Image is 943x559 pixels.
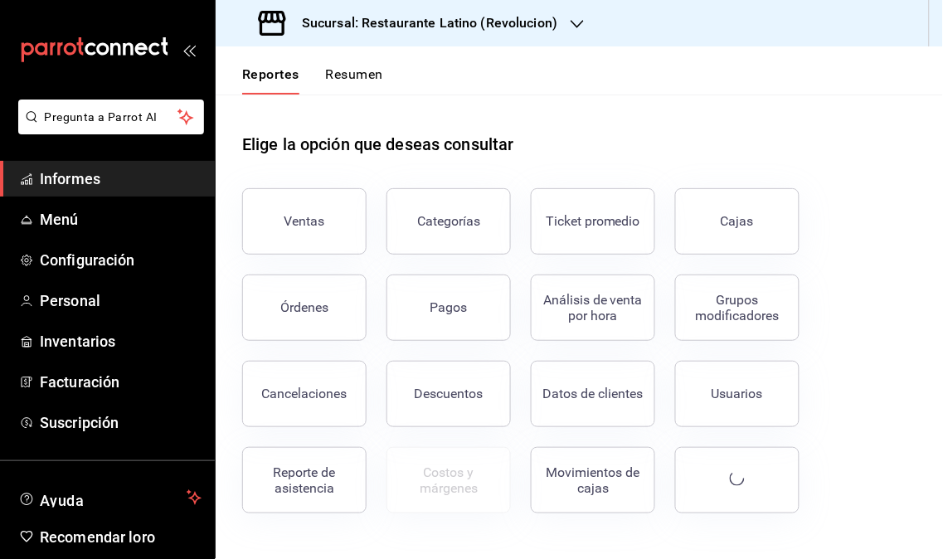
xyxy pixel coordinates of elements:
[40,414,119,431] font: Suscripción
[242,275,367,341] button: Órdenes
[546,213,640,229] div: Ticket promedio
[242,132,514,157] h1: Elige la opción que deseas consultar
[675,275,800,341] button: Grupos modificadores
[542,292,644,323] div: Análisis de venta por hora
[18,100,204,134] button: Pregunta a Parrot AI
[242,66,299,95] button: Reportes
[289,13,557,33] h3: Sucursal: Restaurante Latino (Revolucion)
[430,299,468,315] div: Pagos
[675,361,800,427] button: Usuarios
[40,333,115,350] font: Inventarios
[397,464,500,496] div: Costos y márgenes
[531,361,655,427] button: Datos de clientes
[40,373,119,391] font: Facturación
[415,386,484,401] div: Descuentos
[386,188,511,255] button: Categorías
[242,188,367,255] button: Ventas
[242,361,367,427] button: Cancelaciones
[45,110,158,124] font: Pregunta a Parrot AI
[543,386,644,401] div: Datos de clientes
[242,66,383,95] div: navigation tabs
[417,213,480,229] div: Categorías
[12,120,204,138] a: Pregunta a Parrot AI
[326,66,383,95] button: Resumen
[686,292,789,323] div: Grupos modificadores
[386,275,511,341] button: Pagos
[182,43,196,56] button: abrir_cajón_menú
[40,251,135,269] font: Configuración
[284,213,325,229] div: Ventas
[40,528,155,546] font: Recomendar loro
[40,170,100,187] font: Informes
[712,386,763,401] div: Usuarios
[386,361,511,427] button: Descuentos
[531,188,655,255] button: Ticket promedio
[242,447,367,513] button: Reporte de asistencia
[40,211,79,228] font: Menú
[40,292,100,309] font: Personal
[253,464,356,496] div: Reporte de asistencia
[262,386,348,401] div: Cancelaciones
[531,447,655,513] button: Movimientos de cajas
[386,447,511,513] button: Contrata inventarios para ver este reporte
[531,275,655,341] button: Análisis de venta por hora
[721,213,754,229] div: Cajas
[675,188,800,255] button: Cajas
[40,492,85,509] font: Ayuda
[542,464,644,496] div: Movimientos de cajas
[280,299,328,315] div: Órdenes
